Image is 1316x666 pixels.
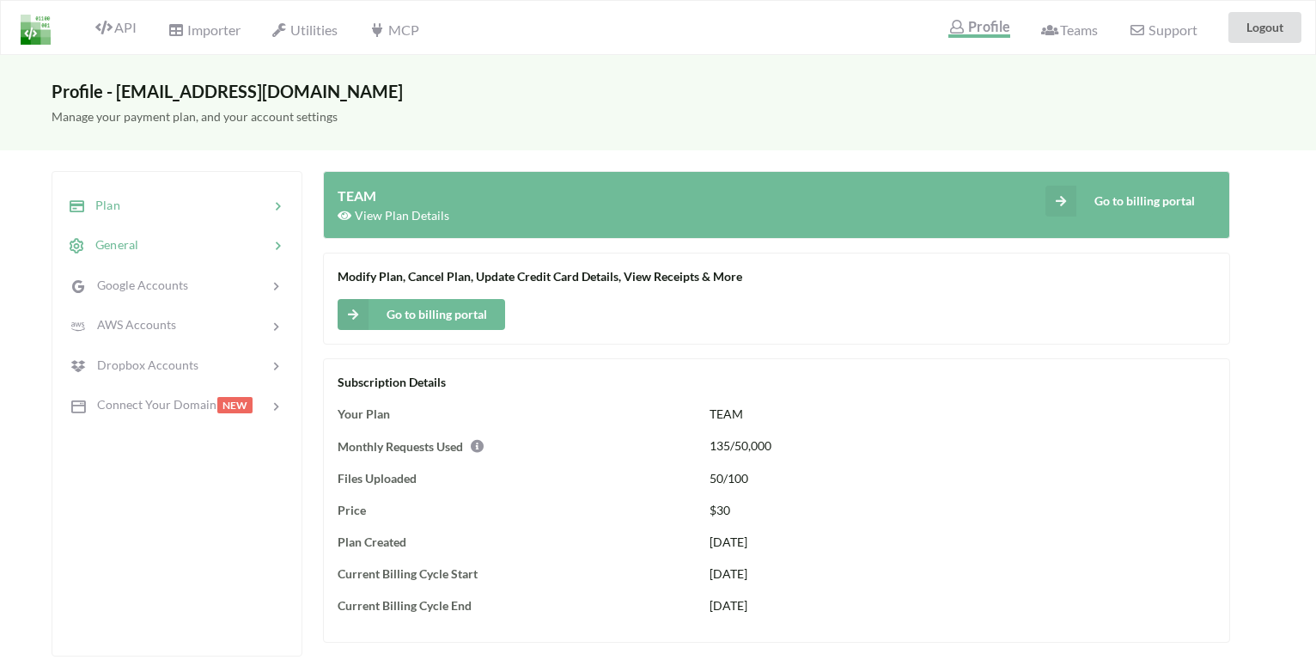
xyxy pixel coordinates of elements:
span: AWS Accounts [87,317,176,332]
div: Files Uploaded [338,469,689,487]
button: Go to billing portal [338,299,505,330]
img: LogoIcon.png [21,15,51,45]
span: NEW [217,397,253,413]
h3: Profile - [EMAIL_ADDRESS][DOMAIN_NAME] [52,81,1264,101]
div: Your Plan [338,405,689,423]
span: Modify Plan, Cancel Plan, Update Credit Card Details, View Receipts & More [338,269,742,284]
div: Monthly Requests Used [338,437,689,455]
div: TEAM [338,186,777,206]
span: Support [1129,23,1197,37]
span: [DATE] [710,566,747,581]
span: Profile [948,18,1009,34]
span: [DATE] [710,598,747,613]
span: Utilities [271,21,338,38]
div: Price [338,501,689,519]
div: Current Billing Cycle End [338,596,689,614]
span: 135/50,000 [710,438,771,453]
span: TEAM [710,406,743,421]
span: [DATE] [710,535,747,549]
span: Dropbox Accounts [87,357,198,372]
span: General [85,237,138,252]
span: Importer [168,21,240,38]
span: $30 [710,503,730,517]
span: 50/100 [710,471,748,486]
span: MCP [369,21,418,38]
span: API [95,19,137,35]
span: View Plan Details [338,208,449,223]
button: Go to billing portal [1045,186,1213,217]
h5: Manage your payment plan, and your account settings [52,110,1264,125]
span: Connect Your Domain [87,397,216,412]
button: Logout [1228,12,1301,43]
span: Subscription Details [338,375,446,389]
span: Plan [85,198,120,212]
div: Plan Created [338,533,689,551]
span: Teams [1041,21,1098,38]
div: Current Billing Cycle Start [338,565,689,583]
span: Google Accounts [87,278,188,292]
